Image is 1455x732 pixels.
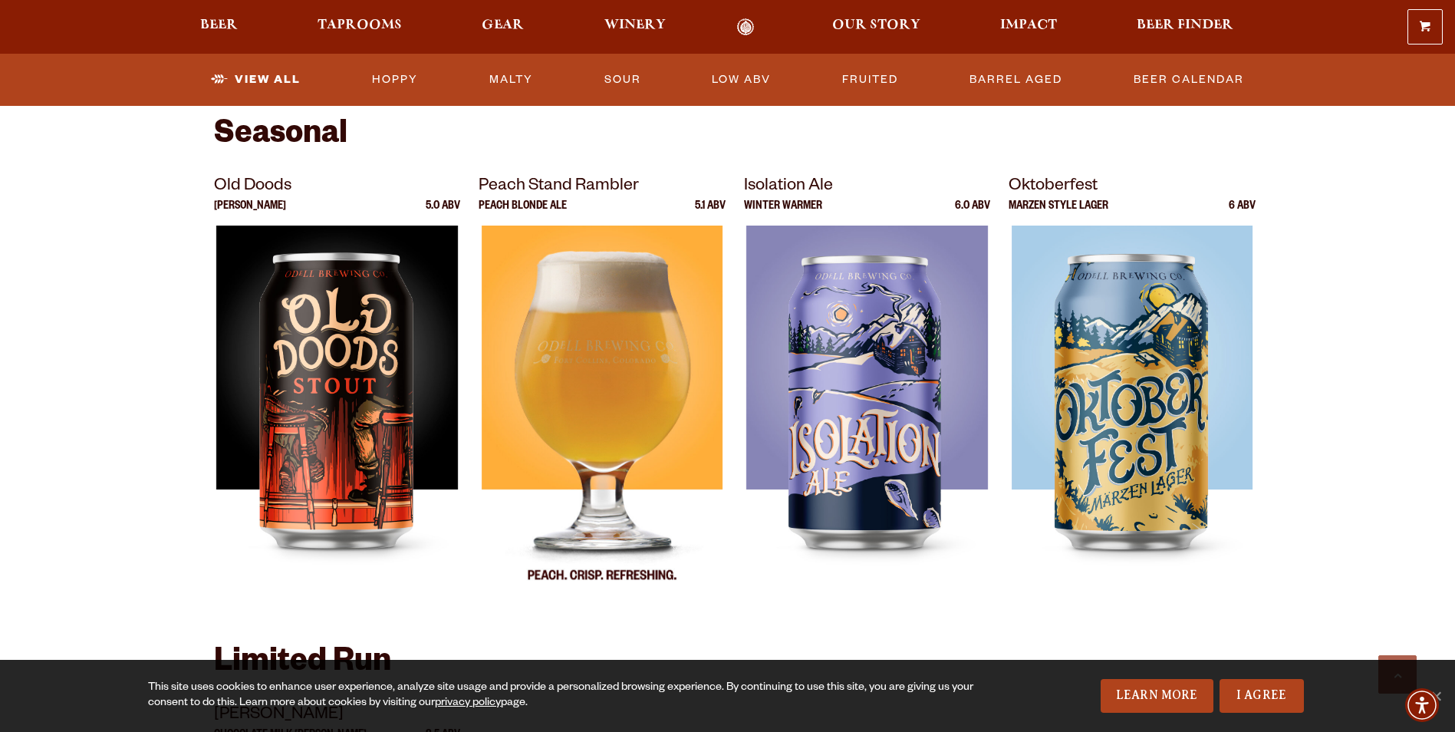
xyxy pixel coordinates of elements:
p: Isolation Ale [744,173,991,201]
a: Peach Stand Rambler Peach Blonde Ale 5.1 ABV Peach Stand Rambler Peach Stand Rambler [479,173,726,609]
span: Beer [200,19,238,31]
a: I Agree [1220,679,1304,713]
p: 5.0 ABV [426,201,460,226]
p: Old Doods [214,173,461,201]
p: Winter Warmer [744,201,822,226]
p: Peach Stand Rambler [479,173,726,201]
a: Beer Calendar [1127,62,1250,97]
p: 6.0 ABV [955,201,990,226]
a: privacy policy [435,697,501,710]
span: Taprooms [318,19,402,31]
a: Beer [190,18,248,36]
img: Old Doods [216,226,457,609]
span: Our Story [832,19,920,31]
p: Peach Blonde Ale [479,201,567,226]
a: Odell Home [717,18,775,36]
a: Hoppy [366,62,424,97]
div: This site uses cookies to enhance user experience, analyze site usage and provide a personalized ... [148,681,975,711]
a: Sour [598,62,647,97]
p: [PERSON_NAME] [214,201,286,226]
a: Scroll to top [1378,655,1417,694]
a: View All [205,62,307,97]
span: Gear [482,19,524,31]
a: Malty [483,62,539,97]
a: Low ABV [706,62,777,97]
a: Learn More [1101,679,1213,713]
a: Impact [990,18,1067,36]
a: Beer Finder [1127,18,1243,36]
a: Isolation Ale Winter Warmer 6.0 ABV Isolation Ale Isolation Ale [744,173,991,609]
span: Beer Finder [1137,19,1233,31]
p: 5.1 ABV [695,201,726,226]
p: 6 ABV [1229,201,1256,226]
img: Isolation Ale [746,226,987,609]
a: Taprooms [308,18,412,36]
a: Barrel Aged [963,62,1068,97]
a: Our Story [822,18,930,36]
span: Impact [1000,19,1057,31]
span: Winery [604,19,666,31]
h2: Seasonal [214,118,1242,155]
img: Peach Stand Rambler [482,226,723,609]
div: Accessibility Menu [1405,688,1439,722]
h2: Limited Run [214,646,1242,683]
a: Fruited [836,62,904,97]
a: Gear [472,18,534,36]
a: Old Doods [PERSON_NAME] 5.0 ABV Old Doods Old Doods [214,173,461,609]
img: Oktoberfest [1012,226,1253,609]
a: Winery [594,18,676,36]
a: Oktoberfest Marzen Style Lager 6 ABV Oktoberfest Oktoberfest [1009,173,1256,609]
p: Marzen Style Lager [1009,201,1108,226]
p: Oktoberfest [1009,173,1256,201]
